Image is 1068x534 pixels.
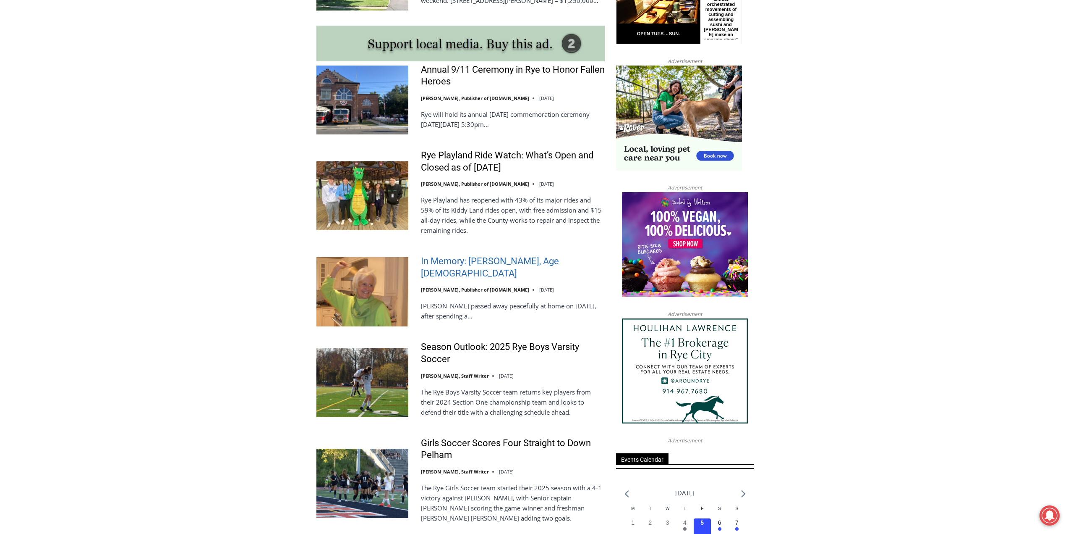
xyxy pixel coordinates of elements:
a: Annual 9/11 Ceremony in Rye to Honor Fallen Heroes [421,64,605,88]
time: 6 [718,519,721,526]
a: Girls Soccer Scores Four Straight to Down Pelham [421,437,605,461]
div: "[PERSON_NAME] and I covered the [DATE] Parade, which was a really eye opening experience as I ha... [212,0,397,82]
time: 4 [683,519,687,526]
img: Annual 9/11 Ceremony in Rye to Honor Fallen Heroes [316,66,408,134]
div: Thursday [676,505,693,518]
a: In Memory: [PERSON_NAME], Age [DEMOGRAPHIC_DATA] [421,255,605,279]
img: Baked by Melissa [622,192,748,297]
div: "the precise, almost orchestrated movements of cutting and assembling sushi and [PERSON_NAME] mak... [86,53,123,100]
div: Friday [694,505,711,518]
time: 3 [666,519,669,526]
a: [PERSON_NAME], Staff Writer [421,373,489,379]
span: Intern @ [DOMAIN_NAME] [219,84,389,103]
span: Events Calendar [616,453,668,465]
span: M [631,506,635,511]
a: Next month [741,490,746,498]
span: S [735,506,738,511]
a: Intern @ [DOMAIN_NAME] [202,82,407,105]
img: support local media, buy this ad [316,26,605,61]
div: Sunday [728,505,745,518]
time: [DATE] [539,181,554,187]
time: 2 [649,519,652,526]
span: Advertisement [659,310,710,318]
span: Advertisement [659,437,710,445]
div: Saturday [711,505,728,518]
a: [PERSON_NAME], Publisher of [DOMAIN_NAME] [421,287,529,293]
time: 7 [735,519,739,526]
span: Open Tues. - Sun. [PHONE_NUMBER] [3,87,82,118]
span: F [701,506,703,511]
em: Has events [718,527,721,531]
p: The Rye Girls Soccer team started their 2025 season with a 4-1 victory against [PERSON_NAME], wit... [421,483,605,523]
div: Wednesday [659,505,676,518]
span: W [666,506,669,511]
span: S [718,506,721,511]
p: Rye will hold its annual [DATE] commemoration ceremony [DATE][DATE] 5:30pm… [421,109,605,129]
img: Rye Playland Ride Watch: What’s Open and Closed as of Thursday, September 4, 2025 [316,161,408,230]
img: In Memory: Barbara de Frondeville, Age 88 [316,257,408,326]
time: [DATE] [539,287,554,293]
time: [DATE] [499,468,514,475]
em: Has events [683,527,687,531]
img: Season Outlook: 2025 Rye Boys Varsity Soccer [316,348,408,417]
p: Rye Playland has reopened with 43% of its major rides and 59% of its Kiddy Land rides open, with ... [421,195,605,235]
time: 1 [631,519,635,526]
time: [DATE] [499,373,514,379]
span: T [649,506,651,511]
a: [PERSON_NAME], Publisher of [DOMAIN_NAME] [421,95,529,101]
a: Season Outlook: 2025 Rye Boys Varsity Soccer [421,341,605,365]
a: Open Tues. - Sun. [PHONE_NUMBER] [0,84,84,105]
p: The Rye Boys Varsity Soccer team returns key players from their 2024 Section One championship tea... [421,387,605,417]
span: Advertisement [659,57,710,65]
a: Previous month [624,490,629,498]
img: Houlihan Lawrence The #1 Brokerage in Rye City [622,318,748,424]
img: Girls Soccer Scores Four Straight to Down Pelham [316,449,408,518]
a: [PERSON_NAME], Staff Writer [421,468,489,475]
div: Tuesday [642,505,659,518]
div: Monday [624,505,642,518]
time: 5 [700,519,704,526]
a: Rye Playland Ride Watch: What’s Open and Closed as of [DATE] [421,150,605,174]
em: Has events [735,527,739,531]
p: [PERSON_NAME] passed away peacefully at home on [DATE], after spending a… [421,301,605,321]
span: T [684,506,686,511]
li: [DATE] [675,487,695,499]
span: Advertisement [659,184,710,192]
a: [PERSON_NAME], Publisher of [DOMAIN_NAME] [421,181,529,187]
time: [DATE] [539,95,554,101]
